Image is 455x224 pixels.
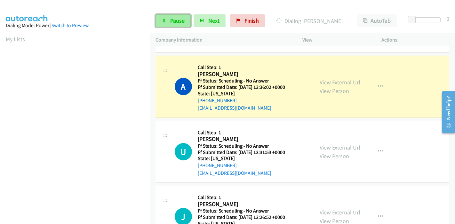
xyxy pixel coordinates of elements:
[198,194,293,201] h5: Call Step: 1
[320,209,360,216] a: View External Url
[198,170,271,176] a: [EMAIL_ADDRESS][DOMAIN_NAME]
[198,64,293,71] h5: Call Step: 1
[320,152,349,160] a: View Person
[198,129,293,136] h5: Call Step: 1
[230,14,265,27] a: Finish
[6,22,144,29] div: Dialing Mode: Power |
[302,36,370,44] p: View
[198,97,237,104] a: [PHONE_NUMBER]
[446,14,449,23] div: 0
[198,135,293,143] h2: [PERSON_NAME]
[198,149,293,156] h5: Ff Submitted Date: [DATE] 13:31:53 +0000
[198,201,293,208] h2: [PERSON_NAME]
[198,155,293,162] h5: State: [US_STATE]
[437,87,455,137] iframe: Resource Center
[320,87,349,95] a: View Person
[198,214,293,220] h5: Ff Submitted Date: [DATE] 13:26:52 +0000
[244,17,259,24] span: Finish
[198,78,293,84] h5: Ff Status: Scheduling - No Answer
[170,17,185,24] span: Pause
[198,90,293,97] h5: State: [US_STATE]
[198,208,293,214] h5: Ff Status: Scheduling - No Answer
[52,22,89,28] a: Switch to Preview
[194,14,226,27] button: Next
[357,14,397,27] button: AutoTab
[198,105,271,111] a: [EMAIL_ADDRESS][DOMAIN_NAME]
[274,17,346,25] p: Dialing [PERSON_NAME]
[382,36,450,44] p: Actions
[198,71,293,78] h2: [PERSON_NAME]
[208,17,220,24] span: Next
[6,35,25,43] a: My Lists
[320,79,360,86] a: View External Url
[411,17,441,22] div: Delay between calls (in seconds)
[198,162,237,168] a: [PHONE_NUMBER]
[175,143,192,160] h1: U
[175,78,192,95] h1: A
[198,143,293,149] h5: Ff Status: Scheduling - No Answer
[198,84,293,90] h5: Ff Submitted Date: [DATE] 13:36:02 +0000
[156,36,291,44] p: Company Information
[320,144,360,151] a: View External Url
[156,14,191,27] a: Pause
